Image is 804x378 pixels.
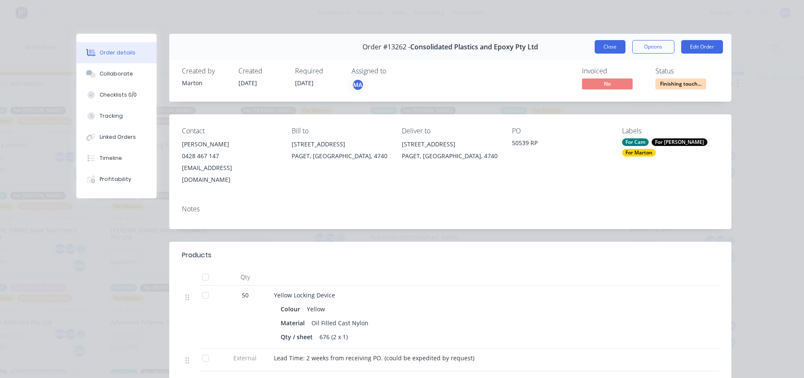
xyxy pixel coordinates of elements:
button: Order details [76,42,157,63]
div: [STREET_ADDRESS] [402,138,498,150]
div: 50539 RP [512,138,609,150]
span: Order #13262 - [363,43,410,51]
div: Labels [622,127,719,135]
div: [STREET_ADDRESS] [292,138,388,150]
div: Checklists 0/0 [100,91,137,99]
div: Bill to [292,127,388,135]
div: [PERSON_NAME]0428 467 147[EMAIL_ADDRESS][DOMAIN_NAME] [182,138,279,186]
div: Notes [182,205,719,213]
div: Oil Filled Cast Nylon [308,317,372,329]
div: Material [281,317,308,329]
span: Finishing touch... [655,78,706,89]
div: 676 (2 x 1) [316,331,351,343]
span: Lead Time: 2 weeks from receiving PO. (could be expedited by request) [274,354,474,362]
div: Created by [182,67,228,75]
div: Collaborate [100,70,133,78]
div: Qty [220,269,271,286]
div: Status [655,67,719,75]
button: MA [352,78,364,91]
button: Close [595,40,625,54]
div: Deliver to [402,127,498,135]
div: Order details [100,49,135,57]
div: PO [512,127,609,135]
div: [PERSON_NAME] [182,138,279,150]
span: 50 [242,291,249,300]
span: [DATE] [295,79,314,87]
div: Contact [182,127,279,135]
button: Options [632,40,674,54]
button: Timeline [76,148,157,169]
div: Products [182,250,211,260]
span: Consolidated Plastics and Epoxy Pty Ltd [410,43,538,51]
button: Finishing touch... [655,78,706,91]
div: Colour [281,303,303,315]
button: Checklists 0/0 [76,84,157,105]
div: Required [295,67,341,75]
div: For Marton [622,149,656,157]
div: Profitability [100,175,131,183]
div: 0428 467 147 [182,150,279,162]
button: Tracking [76,105,157,127]
div: Assigned to [352,67,436,75]
div: [EMAIL_ADDRESS][DOMAIN_NAME] [182,162,279,186]
button: Profitability [76,169,157,190]
div: Qty / sheet [281,331,316,343]
div: For Cam [622,138,649,146]
div: For [PERSON_NAME] [652,138,707,146]
span: No [582,78,633,89]
div: Invoiced [582,67,645,75]
div: Linked Orders [100,133,136,141]
div: Created [238,67,285,75]
div: Timeline [100,154,122,162]
div: PAGET, [GEOGRAPHIC_DATA], 4740 [292,150,388,162]
button: Linked Orders [76,127,157,148]
span: External [223,354,267,362]
span: [DATE] [238,79,257,87]
div: PAGET, [GEOGRAPHIC_DATA], 4740 [402,150,498,162]
div: [STREET_ADDRESS]PAGET, [GEOGRAPHIC_DATA], 4740 [292,138,388,165]
div: Yellow [303,303,328,315]
button: Collaborate [76,63,157,84]
div: Marton [182,78,228,87]
span: Yellow Locking Device [274,291,335,299]
button: Edit Order [681,40,723,54]
div: Tracking [100,112,123,120]
div: [STREET_ADDRESS]PAGET, [GEOGRAPHIC_DATA], 4740 [402,138,498,165]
